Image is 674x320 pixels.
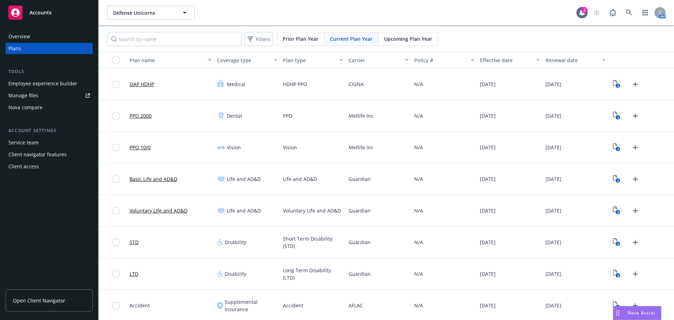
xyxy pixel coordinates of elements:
[6,68,93,75] div: Tools
[480,302,496,309] span: [DATE]
[414,144,423,151] span: N/A
[283,235,343,250] span: Short Term Disability (STD)
[611,174,622,185] a: View Plan Documents
[581,7,588,13] div: 2
[6,149,93,160] a: Client navigator features
[546,57,598,64] div: Renewal date
[349,270,371,277] span: Guardian
[107,6,195,20] button: Defense Unicorns
[283,207,341,214] span: Voluntary Life and AD&D
[622,6,636,20] a: Search
[480,175,496,183] span: [DATE]
[611,300,622,311] a: View Plan Documents
[130,175,177,183] a: Basic Life and AD&D
[283,175,317,183] span: Life and AD&D
[628,310,655,316] span: Nova Assist
[546,144,561,151] span: [DATE]
[546,112,561,119] span: [DATE]
[13,297,65,304] span: Open Client Navigator
[113,9,174,17] span: Defense Unicorns
[617,147,619,151] text: 3
[6,137,93,148] a: Service team
[346,52,411,68] button: Carrier
[8,102,42,113] div: Nova compare
[611,79,622,90] a: View Plan Documents
[414,239,423,246] span: N/A
[617,115,619,120] text: 3
[630,79,641,90] a: Upload Plan Documents
[113,270,120,277] input: Toggle Row Selected
[227,175,261,183] span: Life and AD&D
[546,207,561,214] span: [DATE]
[8,78,77,89] div: Employee experience builder
[543,52,608,68] button: Renewal date
[480,57,532,64] div: Effective date
[6,161,93,172] a: Client access
[546,239,561,246] span: [DATE]
[130,112,152,119] a: PPO 2000
[630,205,641,216] a: Upload Plan Documents
[349,112,374,119] span: Metlife Inc
[227,80,245,88] span: Medical
[630,110,641,122] a: Upload Plan Documents
[414,270,423,277] span: N/A
[227,207,261,214] span: Life and AD&D
[414,57,467,64] div: Policy #
[245,32,273,46] button: Filters
[130,270,138,277] a: LTD
[414,175,423,183] span: N/A
[8,137,39,148] div: Service team
[480,239,496,246] span: [DATE]
[414,112,423,119] span: N/A
[414,80,423,88] span: N/A
[630,142,641,153] a: Upload Plan Documents
[225,239,246,246] span: Disability
[611,205,622,216] a: View Plan Documents
[6,102,93,113] a: Nova compare
[113,112,120,119] input: Toggle Row Selected
[227,112,242,119] span: Dental
[411,52,477,68] button: Policy #
[630,268,641,280] a: Upload Plan Documents
[546,80,561,88] span: [DATE]
[113,302,120,309] input: Toggle Row Selected
[590,6,604,20] a: Start snowing
[283,302,303,309] span: Accident
[546,175,561,183] span: [DATE]
[611,142,622,153] a: View Plan Documents
[349,57,401,64] div: Carrier
[477,52,543,68] button: Effective date
[480,207,496,214] span: [DATE]
[630,300,641,311] a: Upload Plan Documents
[349,144,374,151] span: Metlife Inc
[6,31,93,42] a: Overview
[130,57,204,64] div: Plan name
[130,144,151,151] a: PPO 10/0
[113,81,120,88] input: Toggle Row Selected
[630,174,641,185] a: Upload Plan Documents
[127,52,214,68] button: Plan name
[638,6,652,20] a: Switch app
[8,90,38,101] div: Manage files
[6,78,93,89] a: Employee experience builder
[130,239,139,246] a: STD
[330,35,372,43] span: Current Plan Year
[113,239,120,246] input: Toggle Row Selected
[29,10,52,15] span: Accounts
[546,302,561,309] span: [DATE]
[6,43,93,54] a: Plans
[349,80,364,88] span: CIGNA
[280,52,346,68] button: Plan type
[225,270,246,277] span: Disability
[414,207,423,214] span: N/A
[8,43,21,54] div: Plans
[256,35,270,43] span: Filters
[613,306,622,320] div: Drag to move
[246,34,272,44] span: Filters
[283,35,318,43] span: Prior Plan Year
[617,273,619,278] text: 2
[349,302,363,309] span: AFLAC
[130,302,150,309] span: Accident
[617,84,619,88] text: 2
[113,207,120,214] input: Toggle Row Selected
